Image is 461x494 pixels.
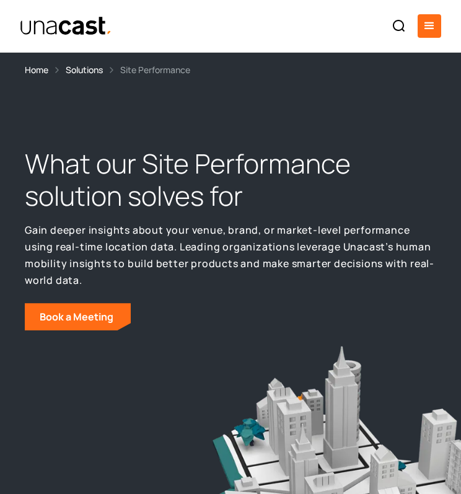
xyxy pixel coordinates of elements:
div: menu [418,14,441,38]
a: Solutions [66,63,103,77]
p: Gain deeper insights about your venue, brand, or market-level performance using real-time locatio... [25,222,436,288]
a: Home [25,63,48,77]
a: Book a Meeting [25,303,131,330]
div: Site Performance [120,63,190,77]
img: Search icon [392,19,406,33]
h1: What our Site Performance solution solves for [25,148,436,212]
a: home [20,16,112,36]
img: Unacast text logo [20,16,112,36]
